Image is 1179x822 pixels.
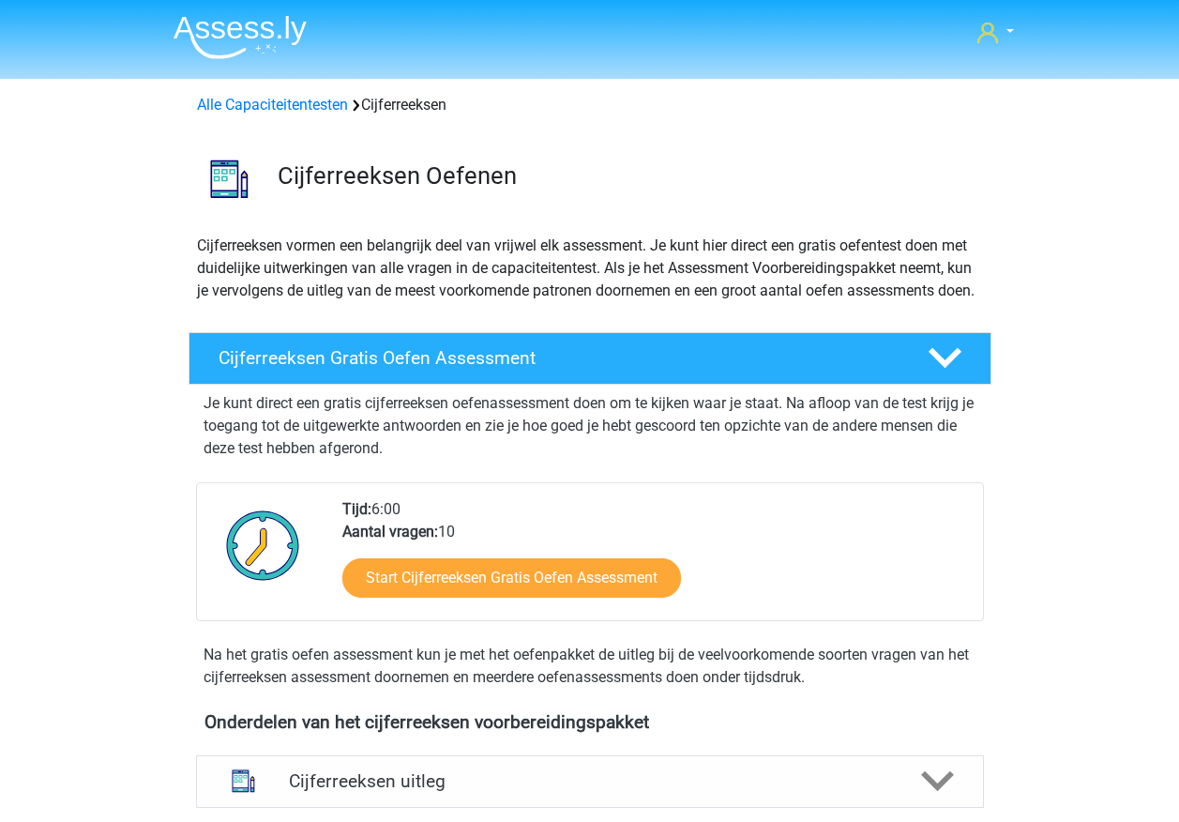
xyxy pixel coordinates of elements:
p: Je kunt direct een gratis cijferreeksen oefenassessment doen om te kijken waar je staat. Na afloo... [204,392,976,460]
b: Tijd: [342,500,371,518]
b: Aantal vragen: [342,523,438,540]
img: Assessly [174,15,307,59]
div: Cijferreeksen [189,94,990,116]
h4: Cijferreeksen uitleg [289,770,891,792]
a: uitleg Cijferreeksen uitleg [189,755,991,808]
img: cijferreeksen [189,139,269,219]
p: Cijferreeksen vormen een belangrijk deel van vrijwel elk assessment. Je kunt hier direct een grat... [197,235,983,302]
a: Start Cijferreeksen Gratis Oefen Assessment [342,558,681,598]
div: 6:00 10 [328,498,982,620]
div: Na het gratis oefen assessment kun je met het oefenpakket de uitleg bij de veelvoorkomende soorte... [196,644,984,689]
h4: Onderdelen van het cijferreeksen voorbereidingspakket [204,711,975,733]
a: Alle Capaciteitentesten [197,96,348,114]
img: Klok [216,498,310,592]
h4: Cijferreeksen Gratis Oefen Assessment [219,347,898,369]
a: Cijferreeksen Gratis Oefen Assessment [181,332,999,385]
img: cijferreeksen uitleg [219,757,267,805]
h3: Cijferreeksen Oefenen [278,161,976,190]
